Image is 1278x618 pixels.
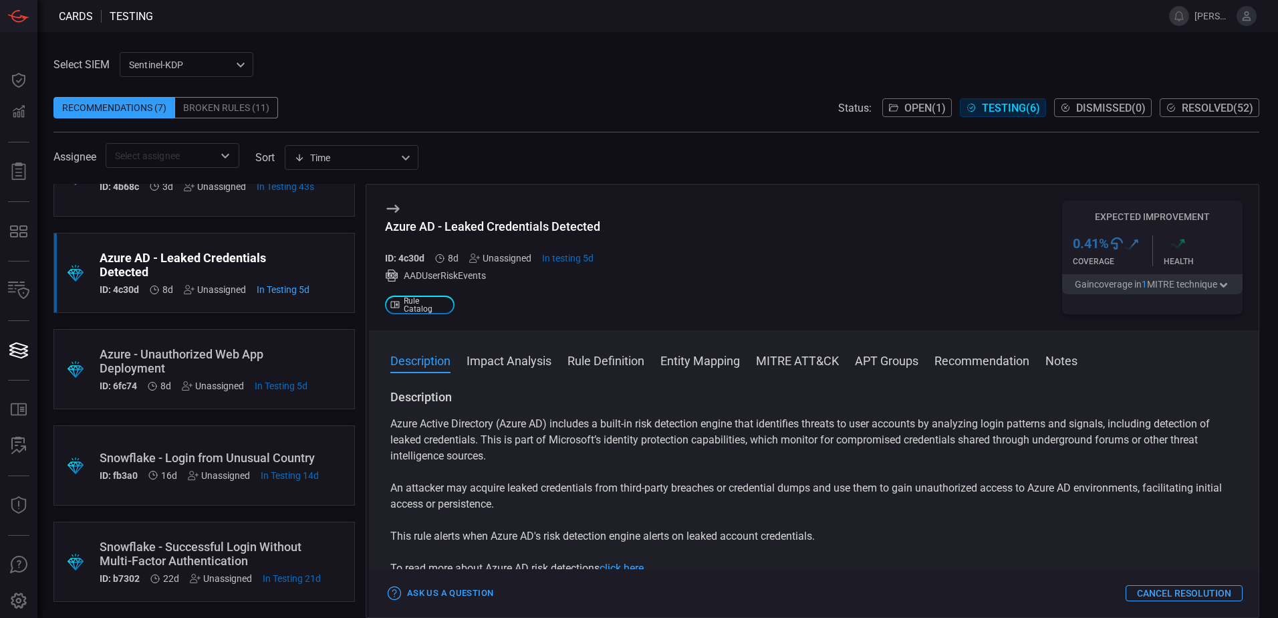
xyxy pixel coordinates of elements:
[390,416,1237,464] p: Azure Active Directory (Azure AD) includes a built-in risk detection engine that identifies threa...
[53,150,96,163] span: Assignee
[100,540,321,568] div: Snowflake - Successful Login Without Multi-Factor Authentication
[567,352,644,368] button: Rule Definition
[162,181,173,192] span: Oct 05, 2025 8:00 AM
[469,253,531,264] div: Unassigned
[294,151,397,165] div: Time
[1062,274,1243,294] button: Gaincoverage in1MITRE technique
[1045,352,1077,368] button: Notes
[542,253,594,264] span: Oct 03, 2025 9:09 AM
[960,98,1046,117] button: Testing(6)
[110,147,213,164] input: Select assignee
[184,284,246,295] div: Unassigned
[3,64,35,96] button: Dashboard
[390,528,1237,544] p: This rule alerts when Azure AD's risk detection engine alerts on leaked account credentials.
[882,98,952,117] button: Open(1)
[3,549,35,581] button: Ask Us A Question
[263,573,321,584] span: Sep 17, 2025 10:59 AM
[100,470,138,481] h5: ID: fb3a0
[261,470,319,481] span: Sep 24, 2025 10:52 AM
[660,352,740,368] button: Entity Mapping
[3,156,35,188] button: Reports
[385,253,424,264] h5: ID: 4c30d
[1164,257,1243,266] div: Health
[3,96,35,128] button: Detections
[100,347,307,375] div: Azure - Unauthorized Web App Deployment
[216,146,235,165] button: Open
[53,58,110,71] label: Select SIEM
[100,251,309,279] div: Azure AD - Leaked Credentials Detected
[390,480,1237,512] p: An attacker may acquire leaked credentials from third-party breaches or credential dumps and use ...
[385,269,600,282] div: AADUserRiskEvents
[163,573,179,584] span: Sep 16, 2025 3:00 AM
[3,394,35,426] button: Rule Catalog
[3,334,35,367] button: Cards
[110,10,153,23] span: testing
[100,573,140,584] h5: ID: b7302
[1160,98,1259,117] button: Resolved(52)
[100,451,319,465] div: Snowflake - Login from Unusual Country
[129,58,232,72] p: Sentinel-KDP
[385,583,497,604] button: Ask Us a Question
[982,102,1040,114] span: Testing ( 6 )
[257,181,314,192] span: Oct 08, 2025 10:41 AM
[1073,235,1109,251] h3: 0.41 %
[1142,279,1147,290] span: 1
[1182,102,1253,114] span: Resolved ( 52 )
[100,181,139,192] h5: ID: 4b68c
[161,470,177,481] span: Sep 22, 2025 2:21 AM
[390,352,451,368] button: Description
[600,562,644,575] a: click here
[1194,11,1231,21] span: [PERSON_NAME].[PERSON_NAME]
[175,97,278,118] div: Broken Rules (11)
[182,381,244,391] div: Unassigned
[1054,98,1152,117] button: Dismissed(0)
[162,284,173,295] span: Sep 30, 2025 2:31 AM
[1062,211,1243,222] h5: Expected Improvement
[404,297,449,313] span: Rule Catalog
[385,219,600,233] div: Azure AD - Leaked Credentials Detected
[188,470,250,481] div: Unassigned
[255,151,275,164] label: sort
[1126,585,1243,601] button: Cancel Resolution
[3,215,35,247] button: MITRE - Detection Posture
[1073,257,1152,266] div: Coverage
[53,97,175,118] div: Recommendations (7)
[934,352,1029,368] button: Recommendation
[100,284,139,295] h5: ID: 4c30d
[467,352,551,368] button: Impact Analysis
[160,381,171,391] span: Sep 30, 2025 2:31 AM
[390,560,1237,577] p: To read more about Azure AD risk detections .
[100,381,137,391] h5: ID: 6fc74
[756,352,839,368] button: MITRE ATT&CK
[448,253,459,264] span: Sep 30, 2025 2:31 AM
[3,275,35,307] button: Inventory
[838,102,872,114] span: Status:
[904,102,946,114] span: Open ( 1 )
[855,352,918,368] button: APT Groups
[3,490,35,522] button: Threat Intelligence
[1076,102,1146,114] span: Dismissed ( 0 )
[390,389,1237,405] h3: Description
[184,181,246,192] div: Unassigned
[257,284,309,295] span: Oct 03, 2025 9:09 AM
[3,430,35,462] button: ALERT ANALYSIS
[59,10,93,23] span: Cards
[190,573,252,584] div: Unassigned
[255,381,307,391] span: Oct 03, 2025 9:10 AM
[3,585,35,617] button: Preferences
